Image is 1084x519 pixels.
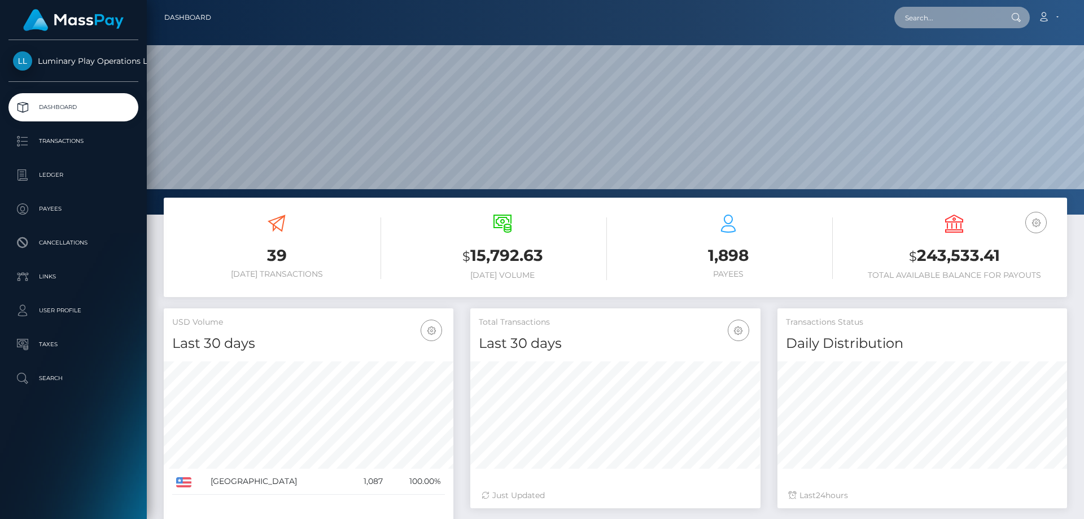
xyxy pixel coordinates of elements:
a: Cancellations [8,229,138,257]
h3: 1,898 [624,245,833,267]
h4: Last 30 days [172,334,445,354]
a: Links [8,263,138,291]
a: Dashboard [8,93,138,121]
img: Luminary Play Operations Limited [13,51,32,71]
td: 1,087 [346,469,386,495]
span: 24 [816,490,825,500]
h6: [DATE] Transactions [172,269,381,279]
a: User Profile [8,296,138,325]
a: Ledger [8,161,138,189]
a: Transactions [8,127,138,155]
div: Just Updated [482,490,749,501]
small: $ [909,248,917,264]
h3: 243,533.41 [850,245,1059,268]
p: Dashboard [13,99,134,116]
h4: Daily Distribution [786,334,1059,354]
h5: Transactions Status [786,317,1059,328]
h3: 39 [172,245,381,267]
h6: Total Available Balance for Payouts [850,271,1059,280]
p: User Profile [13,302,134,319]
h6: [DATE] Volume [398,271,607,280]
p: Payees [13,200,134,217]
p: Cancellations [13,234,134,251]
input: Search... [894,7,1000,28]
a: Taxes [8,330,138,359]
div: Last hours [789,490,1056,501]
img: US.png [176,477,191,487]
span: Luminary Play Operations Limited [8,56,138,66]
a: Dashboard [164,6,211,29]
h5: USD Volume [172,317,445,328]
a: Payees [8,195,138,223]
h6: Payees [624,269,833,279]
td: [GEOGRAPHIC_DATA] [207,469,347,495]
p: Transactions [13,133,134,150]
p: Taxes [13,336,134,353]
a: Search [8,364,138,392]
small: $ [462,248,470,264]
p: Links [13,268,134,285]
h3: 15,792.63 [398,245,607,268]
p: Ledger [13,167,134,184]
img: MassPay Logo [23,9,124,31]
p: Search [13,370,134,387]
td: 100.00% [387,469,445,495]
h4: Last 30 days [479,334,751,354]
h5: Total Transactions [479,317,751,328]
